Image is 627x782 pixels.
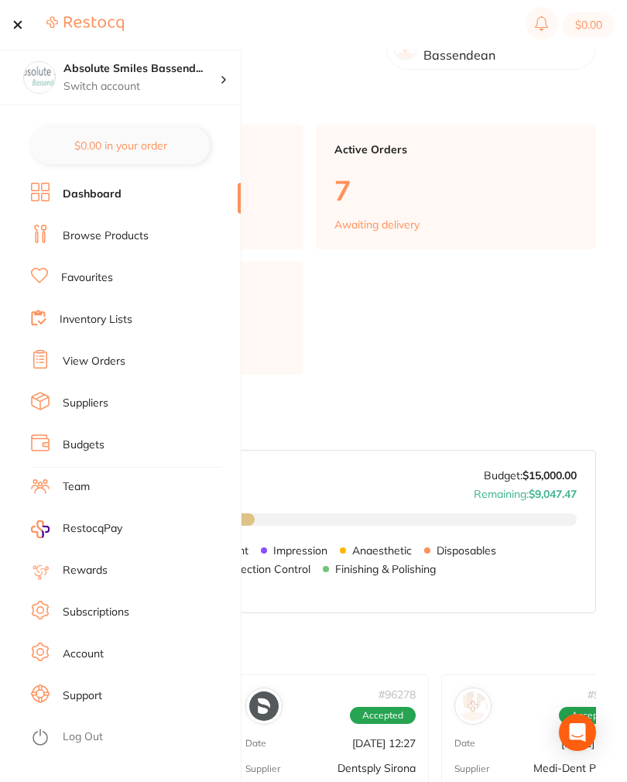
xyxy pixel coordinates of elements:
[63,479,90,495] a: Team
[61,270,113,286] a: Favourites
[437,544,496,557] p: Disposables
[352,544,412,557] p: Anaesthetic
[454,738,475,749] p: Date
[63,437,104,453] a: Budgets
[63,61,220,77] h4: Absolute Smiles Bassendean
[31,520,50,538] img: RestocqPay
[63,396,108,411] a: Suppliers
[63,605,129,620] a: Subscriptions
[63,563,108,578] a: Rewards
[522,468,577,482] strong: $15,000.00
[46,15,124,34] a: Restocq Logo
[423,34,583,63] p: Absolute Smiles Bassendean
[334,218,420,231] p: Awaiting delivery
[458,691,488,721] img: Medi-Dent Pty Ltd
[334,174,577,206] p: 7
[316,125,596,250] a: Active Orders7Awaiting delivery
[454,763,489,774] p: Supplier
[63,729,103,745] a: Log Out
[31,725,236,750] button: Log Out
[63,228,149,244] a: Browse Products
[352,737,416,749] p: [DATE] 12:27
[337,762,416,774] p: Dentsply Sirona
[249,691,279,721] img: Dentsply Sirona
[63,688,102,704] a: Support
[273,544,327,557] p: Impression
[334,143,577,156] p: Active Orders
[245,738,266,749] p: Date
[46,15,124,32] img: Restocq Logo
[379,688,416,701] p: # 96278
[60,312,132,328] a: Inventory Lists
[559,714,596,751] div: Open Intercom Messenger
[24,62,55,93] img: Absolute Smiles Bassendean
[63,354,125,369] a: View Orders
[529,487,577,501] strong: $9,047.47
[228,563,310,575] p: Infection Control
[245,763,280,774] p: Supplier
[474,482,577,500] p: Remaining:
[23,638,596,660] h2: Recent Orders
[63,187,122,202] a: Dashboard
[484,469,577,482] p: Budget:
[31,520,122,538] a: RestocqPay
[588,688,625,701] p: # 96277
[63,647,104,662] a: Account
[350,707,416,724] span: Accepted
[335,563,436,575] p: Finishing & Polishing
[23,400,596,421] h2: [DATE] Budget
[563,12,615,37] button: $0.00
[63,79,220,94] p: Switch account
[533,762,625,774] p: Medi-Dent Pty Ltd
[63,521,122,537] span: RestocqPay
[31,127,210,164] button: $0.00 in your order
[559,707,625,724] span: Accepted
